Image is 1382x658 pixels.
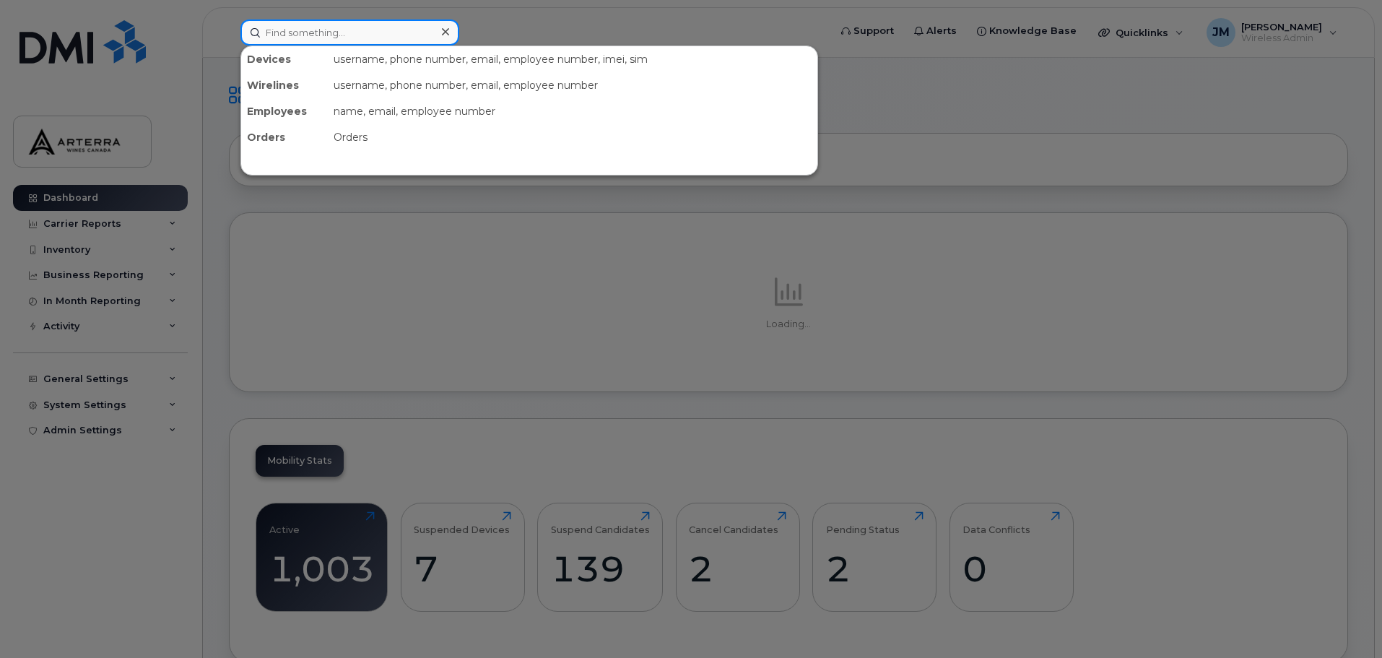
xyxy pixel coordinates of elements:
[241,46,328,72] div: Devices
[328,46,817,72] div: username, phone number, email, employee number, imei, sim
[328,124,817,150] div: Orders
[241,124,328,150] div: Orders
[328,72,817,98] div: username, phone number, email, employee number
[241,98,328,124] div: Employees
[241,72,328,98] div: Wirelines
[328,98,817,124] div: name, email, employee number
